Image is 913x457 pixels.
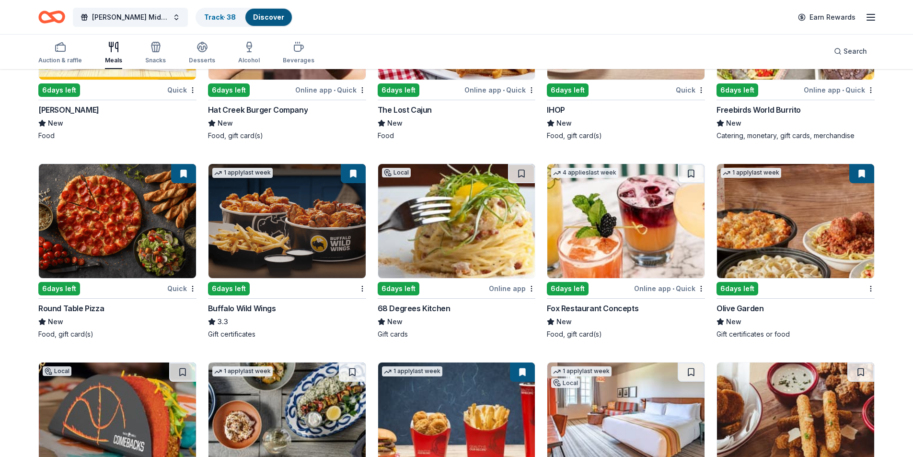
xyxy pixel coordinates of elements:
span: • [334,86,335,94]
img: Image for 68 Degrees Kitchen [378,164,535,278]
div: 6 days left [378,83,419,97]
span: New [48,316,63,328]
div: 6 days left [547,282,589,295]
div: Online app Quick [634,282,705,294]
span: New [48,117,63,129]
span: [PERSON_NAME] Middle School Student PTA Meetings [92,12,169,23]
div: Online app Quick [464,84,535,96]
div: Quick [167,282,196,294]
div: 6 days left [38,83,80,97]
div: Food, gift card(s) [38,329,196,339]
a: Discover [253,13,284,21]
span: • [842,86,844,94]
div: Food, gift card(s) [208,131,366,141]
div: Desserts [189,57,215,64]
div: Freebirds World Burrito [717,104,801,116]
div: Local [382,168,411,177]
div: Beverages [283,57,314,64]
img: Image for Fox Restaurant Concepts [547,164,705,278]
div: Auction & raffle [38,57,82,64]
div: 4 applies last week [551,168,618,178]
div: Gift certificates [208,329,366,339]
div: 1 apply last week [212,366,273,376]
a: Home [38,6,65,28]
div: Food [378,131,536,141]
div: Local [43,366,71,376]
div: 6 days left [717,83,758,97]
div: Meals [105,57,122,64]
a: Track· 38 [204,13,236,21]
div: Olive Garden [717,303,763,314]
div: Food [38,131,196,141]
div: Gift cards [378,329,536,339]
div: 6 days left [717,282,758,295]
div: Alcohol [238,57,260,64]
button: Search [826,42,875,61]
div: Round Table Pizza [38,303,104,314]
a: Image for 68 Degrees KitchenLocal6days leftOnline app68 Degrees KitchenNewGift cards [378,164,536,339]
div: Quick [676,84,705,96]
div: Online app [489,282,535,294]
button: Snacks [145,37,166,69]
img: Image for Buffalo Wild Wings [208,164,366,278]
div: 6 days left [378,282,419,295]
div: The Lost Cajun [378,104,432,116]
span: New [218,117,233,129]
span: Search [844,46,867,57]
div: 6 days left [547,83,589,97]
div: Food, gift card(s) [547,329,705,339]
div: 68 Degrees Kitchen [378,303,451,314]
a: Image for Olive Garden1 applylast week6days leftOlive GardenNewGift certificates or food [717,164,875,339]
span: • [672,285,674,293]
div: Catering, monetary, gift cards, merchandise [717,131,875,141]
div: 1 apply last week [721,168,781,178]
div: Gift certificates or food [717,329,875,339]
div: 6 days left [208,83,250,97]
a: Image for Buffalo Wild Wings1 applylast week6days leftBuffalo Wild Wings3.3Gift certificates [208,164,366,339]
div: Online app Quick [295,84,366,96]
a: Image for Round Table Pizza6days leftQuickRound Table PizzaNewFood, gift card(s) [38,164,196,339]
div: [PERSON_NAME] [38,104,99,116]
div: Online app Quick [804,84,875,96]
span: New [556,316,572,328]
img: Image for Round Table Pizza [39,164,196,278]
a: Earn Rewards [792,9,861,26]
span: • [503,86,505,94]
a: Image for Fox Restaurant Concepts4 applieslast week6days leftOnline app•QuickFox Restaurant Conce... [547,164,705,339]
button: Track· 38Discover [196,8,293,27]
div: 1 apply last week [212,168,273,178]
div: Hat Creek Burger Company [208,104,308,116]
div: Local [551,378,580,388]
button: Desserts [189,37,215,69]
button: [PERSON_NAME] Middle School Student PTA Meetings [73,8,188,27]
span: New [556,117,572,129]
button: Auction & raffle [38,37,82,69]
div: IHOP [547,104,565,116]
div: Fox Restaurant Concepts [547,303,638,314]
span: New [726,117,741,129]
div: Food, gift card(s) [547,131,705,141]
div: 1 apply last week [382,366,442,376]
img: Image for Olive Garden [717,164,874,278]
button: Meals [105,37,122,69]
button: Beverages [283,37,314,69]
span: New [387,316,403,328]
div: Snacks [145,57,166,64]
span: New [387,117,403,129]
div: 1 apply last week [551,366,612,376]
div: Quick [167,84,196,96]
div: 6 days left [38,282,80,295]
div: Buffalo Wild Wings [208,303,276,314]
button: Alcohol [238,37,260,69]
div: 6 days left [208,282,250,295]
span: 3.3 [218,316,228,328]
span: New [726,316,741,328]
